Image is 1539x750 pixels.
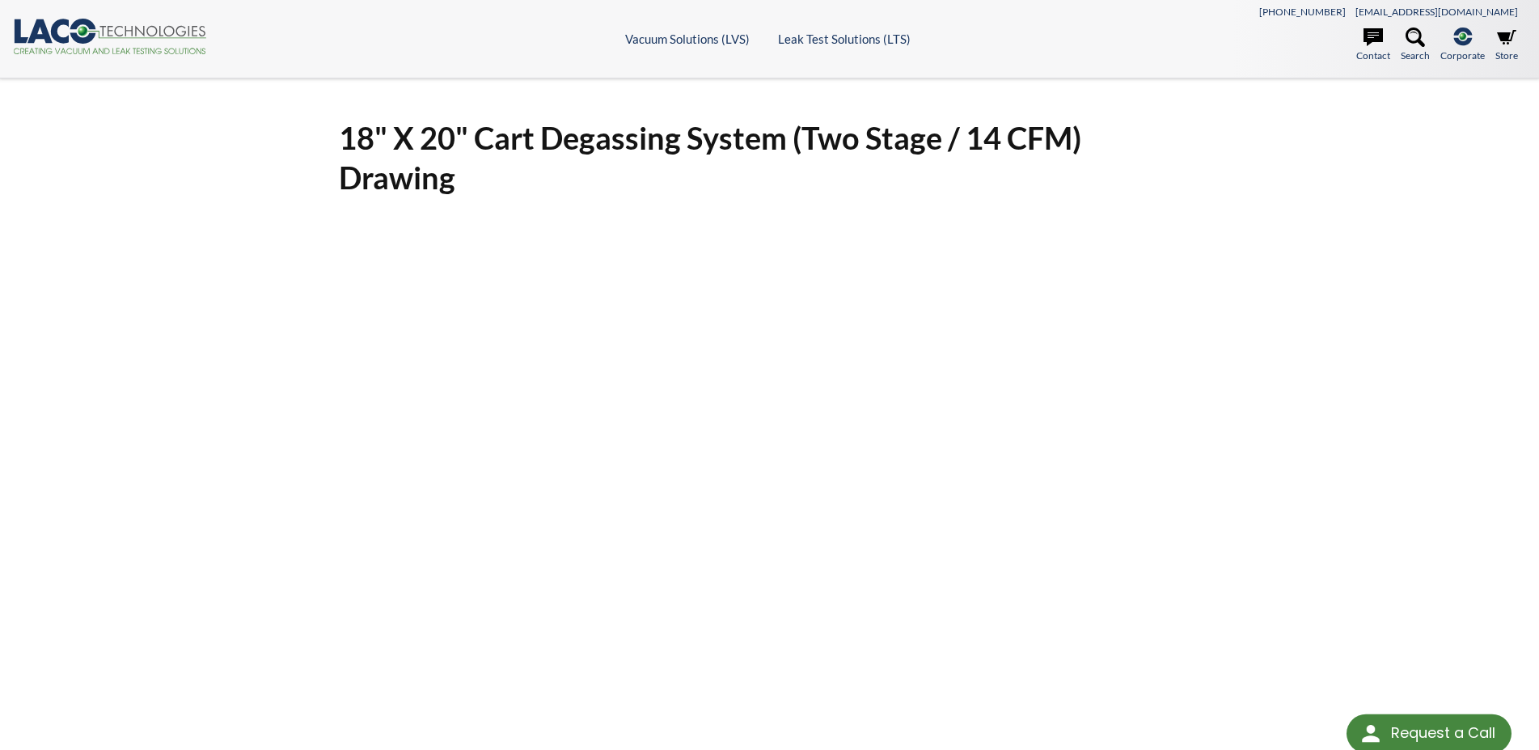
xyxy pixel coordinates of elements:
[339,118,1201,198] h1: 18" X 20" Cart Degassing System (Two Stage / 14 CFM) Drawing
[1355,6,1518,18] a: [EMAIL_ADDRESS][DOMAIN_NAME]
[1259,6,1346,18] a: [PHONE_NUMBER]
[1356,28,1390,63] a: Contact
[1401,28,1430,63] a: Search
[1495,28,1518,63] a: Store
[1440,48,1485,63] span: Corporate
[1358,721,1384,747] img: round button
[778,32,911,46] a: Leak Test Solutions (LTS)
[625,32,750,46] a: Vacuum Solutions (LVS)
